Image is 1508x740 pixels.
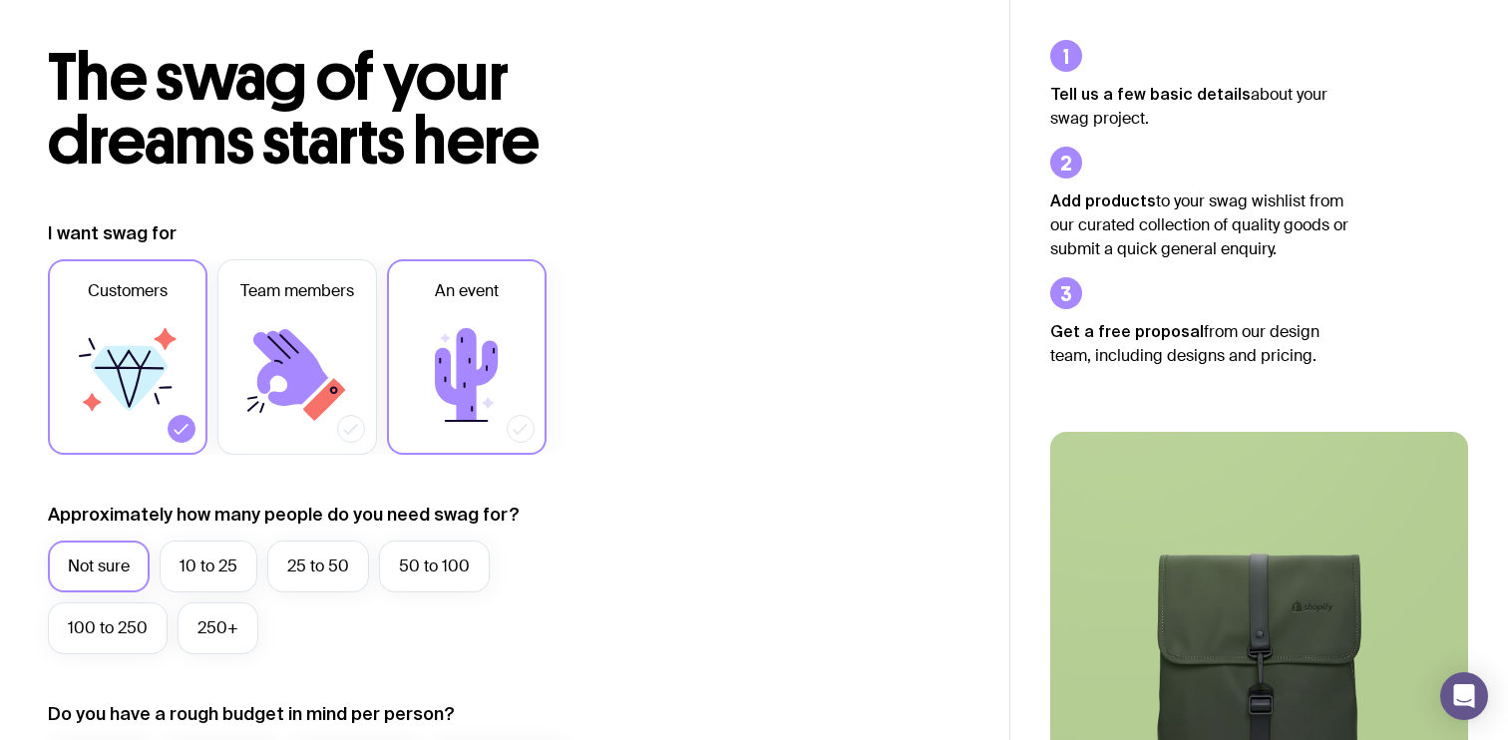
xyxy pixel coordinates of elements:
[1050,85,1251,103] strong: Tell us a few basic details
[88,279,168,303] span: Customers
[48,503,520,527] label: Approximately how many people do you need swag for?
[1050,191,1156,209] strong: Add products
[379,541,490,592] label: 50 to 100
[48,602,168,654] label: 100 to 250
[1050,82,1349,131] p: about your swag project.
[267,541,369,592] label: 25 to 50
[48,221,177,245] label: I want swag for
[178,602,258,654] label: 250+
[1050,188,1349,261] p: to your swag wishlist from our curated collection of quality goods or submit a quick general enqu...
[1440,672,1488,720] div: Open Intercom Messenger
[48,541,150,592] label: Not sure
[1050,319,1349,368] p: from our design team, including designs and pricing.
[48,702,455,726] label: Do you have a rough budget in mind per person?
[1050,322,1204,340] strong: Get a free proposal
[48,38,540,181] span: The swag of your dreams starts here
[435,279,499,303] span: An event
[240,279,354,303] span: Team members
[160,541,257,592] label: 10 to 25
